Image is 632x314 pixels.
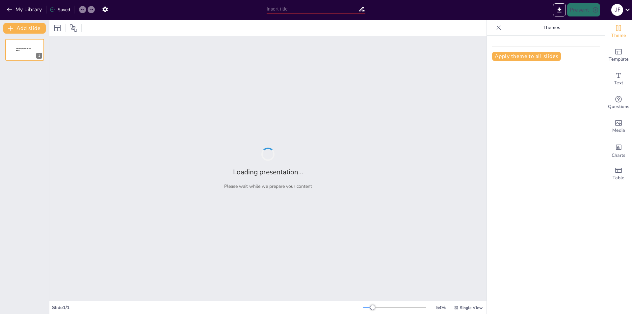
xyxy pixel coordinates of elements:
div: Add charts and graphs [605,138,632,162]
span: Media [612,127,625,134]
span: Position [69,24,77,32]
span: Single View [460,305,483,310]
input: Insert title [267,4,358,14]
span: Template [609,56,629,63]
span: Theme [611,32,626,39]
p: Themes [504,20,599,36]
div: Add text boxes [605,67,632,91]
div: Add images, graphics, shapes or video [605,115,632,138]
div: Get real-time input from your audience [605,91,632,115]
div: J F [611,4,623,16]
span: Charts [612,152,625,159]
div: 1 [36,53,42,59]
span: Text [614,79,623,87]
span: Sendsteps presentation editor [16,48,31,51]
span: Questions [608,103,629,110]
div: Slide 1 / 1 [52,304,363,311]
button: My Library [5,4,45,15]
button: Add slide [3,23,46,34]
button: Present [567,3,600,16]
div: Layout [52,23,63,33]
div: 54 % [433,304,449,311]
button: Apply theme to all slides [492,52,561,61]
div: 1 [5,39,44,61]
div: Saved [50,7,70,13]
h2: Loading presentation... [233,167,303,177]
button: Export to PowerPoint [553,3,566,16]
span: Table [613,174,624,182]
div: Change the overall theme [605,20,632,43]
button: J F [611,3,623,16]
div: Add a table [605,162,632,186]
div: Add ready made slides [605,43,632,67]
p: Please wait while we prepare your content [224,183,312,189]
